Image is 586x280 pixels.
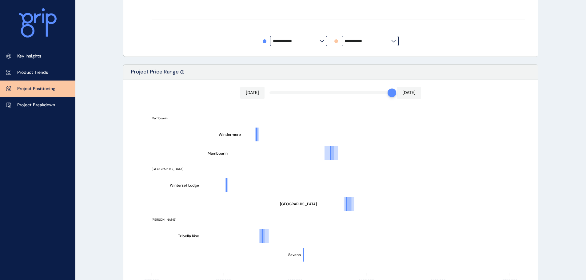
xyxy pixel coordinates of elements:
[17,53,41,59] p: Key Insights
[280,202,317,207] text: [GEOGRAPHIC_DATA]
[288,252,301,257] text: Savana
[131,68,179,80] p: Project Price Range
[152,116,168,120] text: Mambourin
[17,86,55,92] p: Project Positioning
[17,102,55,108] p: Project Breakdown
[246,90,259,96] p: [DATE]
[152,167,183,171] text: [GEOGRAPHIC_DATA]
[152,218,176,222] text: [PERSON_NAME]
[17,69,48,76] p: Product Trends
[170,183,199,188] text: Winterset Lodge
[219,132,241,137] text: Windermere
[178,234,199,239] text: Tribella Rise
[402,90,416,96] p: [DATE]
[208,151,228,156] text: Mambourin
